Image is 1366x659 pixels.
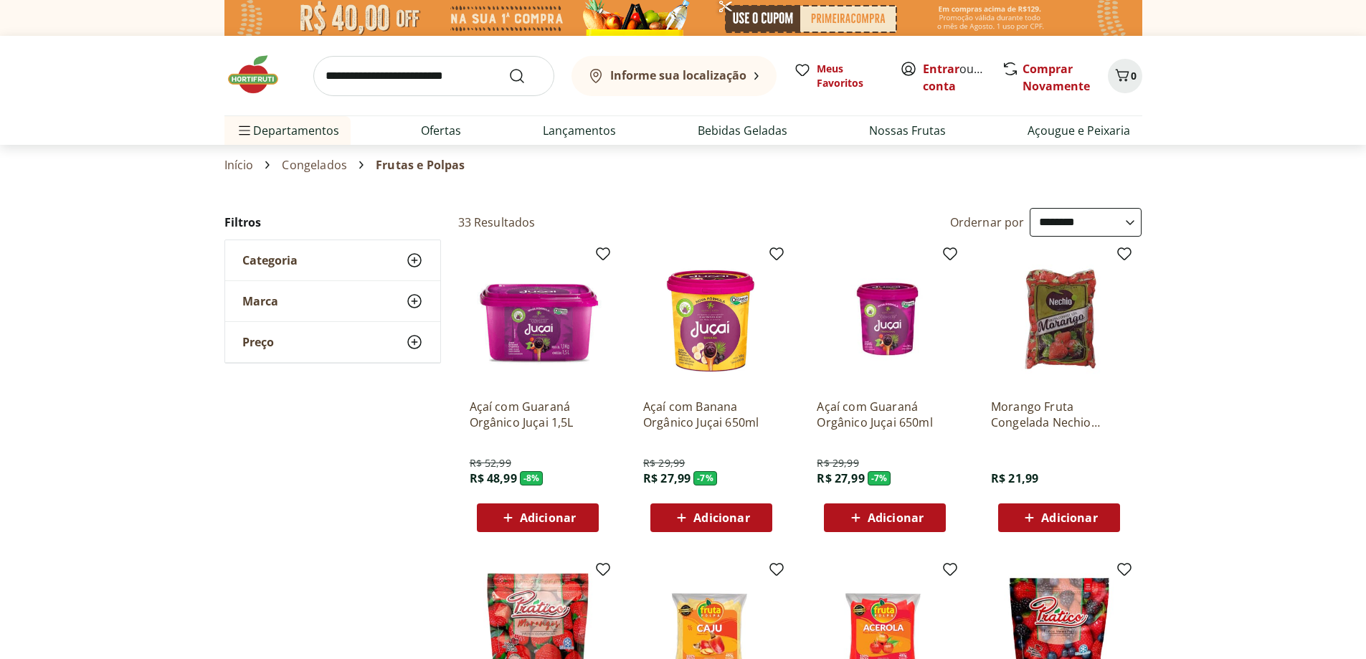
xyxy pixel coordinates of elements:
button: Menu [236,113,253,148]
span: - 8 % [520,471,544,485]
button: Adicionar [477,503,599,532]
button: Adicionar [998,503,1120,532]
a: Congelados [282,158,347,171]
a: Açaí com Guaraná Orgânico Juçai 1,5L [470,399,606,430]
span: Meus Favoritos [817,62,883,90]
button: Informe sua localização [571,56,777,96]
b: Informe sua localização [610,67,746,83]
button: Adicionar [824,503,946,532]
img: Açaí com Guaraná Orgânico Juçai 1,5L [470,251,606,387]
span: Departamentos [236,113,339,148]
a: Açaí com Banana Orgânico Juçai 650ml [643,399,779,430]
a: Meus Favoritos [794,62,883,90]
span: Adicionar [520,512,576,523]
a: Comprar Novamente [1023,61,1090,94]
a: Açaí com Guaraná Orgânico Juçai 650ml [817,399,953,430]
a: Bebidas Geladas [698,122,787,139]
img: Açaí com Banana Orgânico Juçai 650ml [643,251,779,387]
span: R$ 27,99 [643,470,691,486]
span: Adicionar [1041,512,1097,523]
a: Início [224,158,254,171]
h2: Filtros [224,208,441,237]
button: Submit Search [508,67,543,85]
span: R$ 21,99 [991,470,1038,486]
a: Açougue e Peixaria [1028,122,1130,139]
a: Entrar [923,61,959,77]
button: Preço [225,322,440,362]
h2: 33 Resultados [458,214,536,230]
span: - 7 % [868,471,891,485]
button: Carrinho [1108,59,1142,93]
span: R$ 27,99 [817,470,864,486]
a: Lançamentos [543,122,616,139]
span: R$ 29,99 [817,456,858,470]
span: Preço [242,335,274,349]
span: Categoria [242,253,298,267]
span: R$ 48,99 [470,470,517,486]
a: Ofertas [421,122,461,139]
input: search [313,56,554,96]
button: Categoria [225,240,440,280]
span: - 7 % [693,471,717,485]
span: Adicionar [693,512,749,523]
label: Ordernar por [950,214,1025,230]
a: Criar conta [923,61,1002,94]
img: Hortifruti [224,53,296,96]
span: Frutas e Polpas [376,158,465,171]
a: Nossas Frutas [869,122,946,139]
img: Açaí com Guaraná Orgânico Juçai 650ml [817,251,953,387]
span: ou [923,60,987,95]
a: Morango Fruta Congelada Nechio 1,02kg [991,399,1127,430]
span: 0 [1131,69,1137,82]
span: R$ 52,99 [470,456,511,470]
button: Marca [225,281,440,321]
span: R$ 29,99 [643,456,685,470]
span: Marca [242,294,278,308]
span: Adicionar [868,512,924,523]
img: Morango Fruta Congelada Nechio 1,02kg [991,251,1127,387]
button: Adicionar [650,503,772,532]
